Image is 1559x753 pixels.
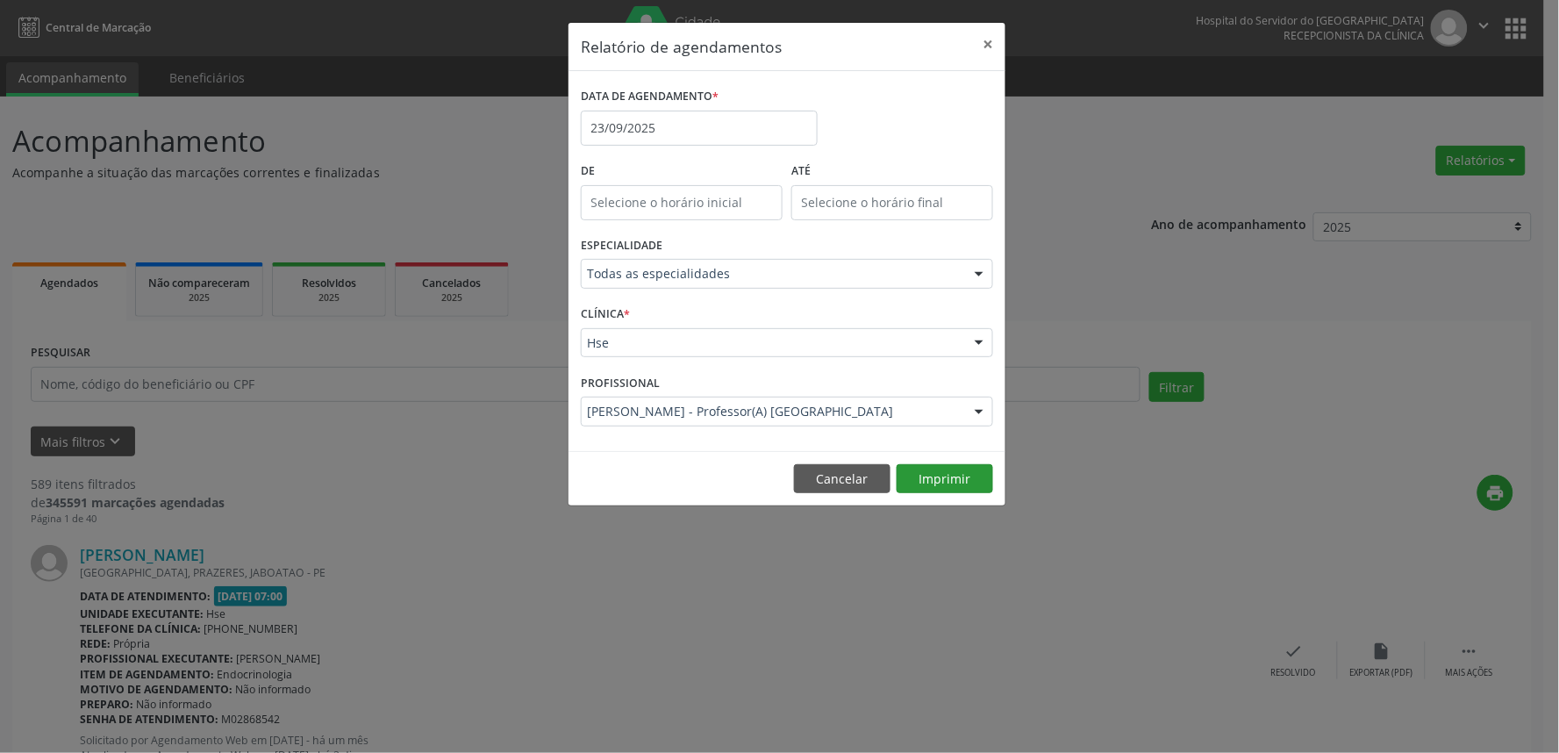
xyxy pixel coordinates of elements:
button: Imprimir [897,464,993,494]
input: Selecione o horário final [791,185,993,220]
span: Todas as especialidades [587,265,957,283]
input: Selecione o horário inicial [581,185,783,220]
label: CLÍNICA [581,301,630,328]
label: De [581,158,783,185]
label: ATÉ [791,158,993,185]
button: Close [970,23,1005,66]
label: PROFISSIONAL [581,369,660,397]
label: DATA DE AGENDAMENTO [581,83,719,111]
span: Hse [587,334,957,352]
input: Selecione uma data ou intervalo [581,111,818,146]
span: [PERSON_NAME] - Professor(A) [GEOGRAPHIC_DATA] [587,403,957,420]
label: ESPECIALIDADE [581,233,662,260]
button: Cancelar [794,464,890,494]
h5: Relatório de agendamentos [581,35,782,58]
